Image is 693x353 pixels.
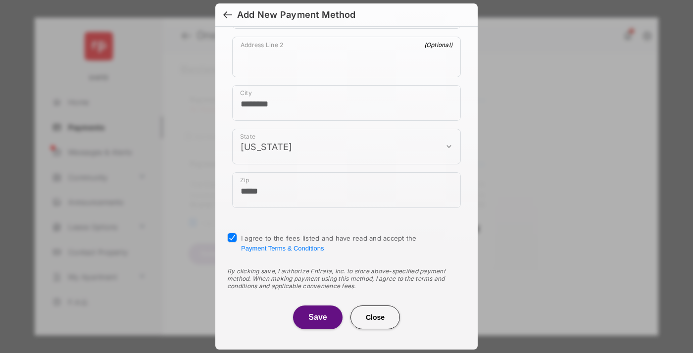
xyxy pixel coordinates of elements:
div: Add New Payment Method [237,9,355,20]
div: payment_method_screening[postal_addresses][administrativeArea] [232,129,461,164]
div: payment_method_screening[postal_addresses][locality] [232,85,461,121]
div: payment_method_screening[postal_addresses][addressLine2] [232,37,461,77]
div: payment_method_screening[postal_addresses][postalCode] [232,172,461,208]
div: By clicking save, I authorize Entrata, Inc. to store above-specified payment method. When making ... [227,267,466,290]
span: I agree to the fees listed and have read and accept the [241,234,417,252]
button: Save [293,305,343,329]
button: I agree to the fees listed and have read and accept the [241,245,324,252]
button: Close [350,305,400,329]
